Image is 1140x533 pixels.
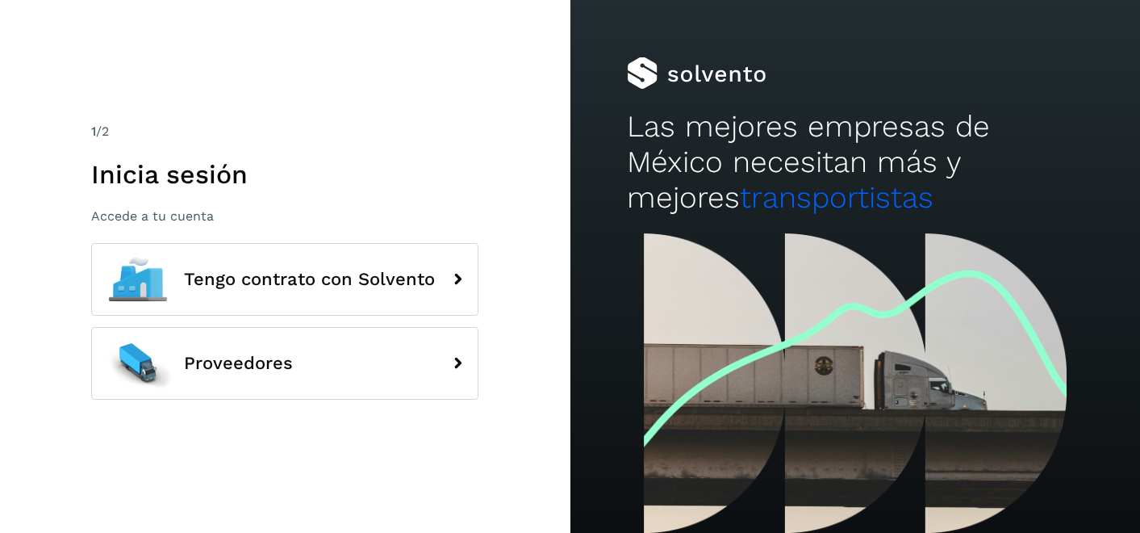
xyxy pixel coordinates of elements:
[184,354,293,373] span: Proveedores
[740,180,933,215] span: transportistas
[91,124,96,139] span: 1
[627,109,1083,216] h2: Las mejores empresas de México necesitan más y mejores
[91,327,478,400] button: Proveedores
[184,270,435,289] span: Tengo contrato con Solvento
[91,122,478,141] div: /2
[91,208,478,224] p: Accede a tu cuenta
[91,159,478,190] h1: Inicia sesión
[91,243,478,316] button: Tengo contrato con Solvento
